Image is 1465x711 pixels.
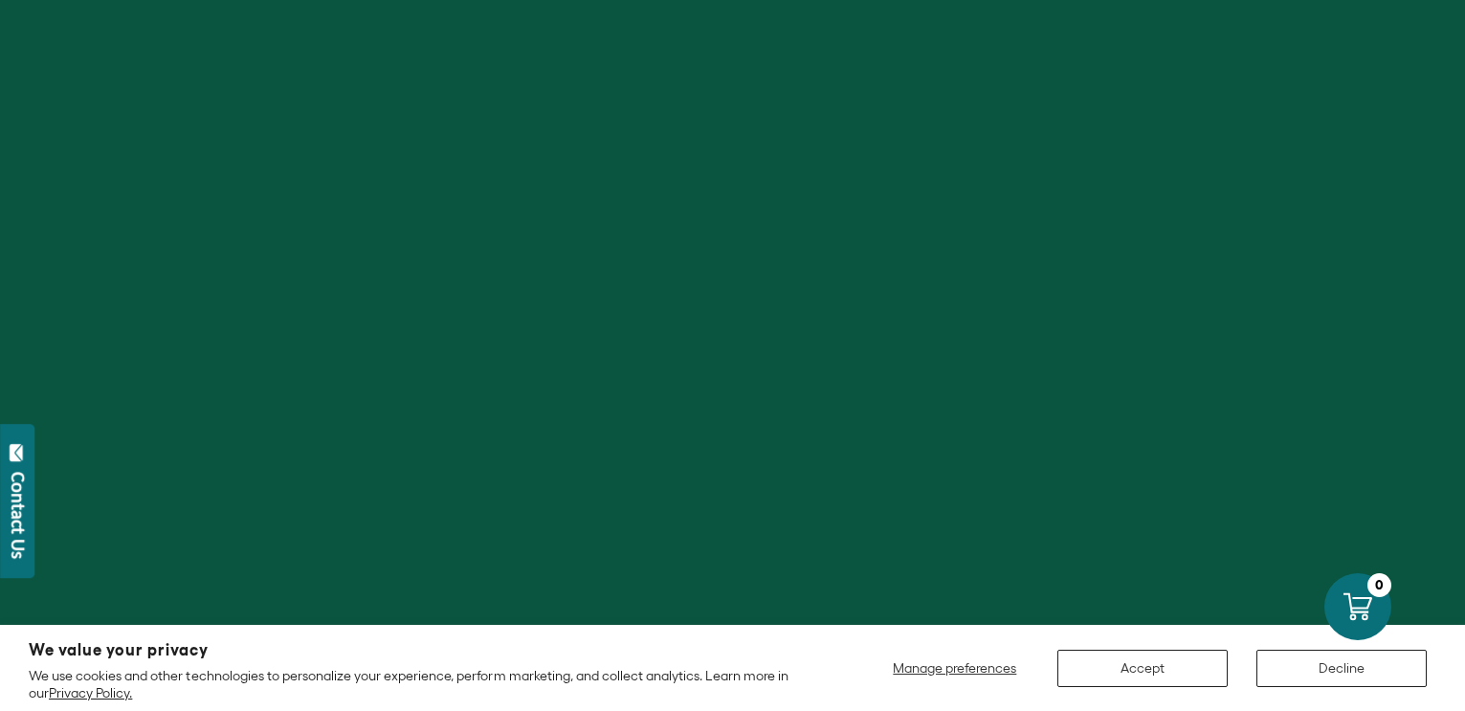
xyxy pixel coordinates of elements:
button: Decline [1256,650,1427,687]
a: Privacy Policy. [49,685,132,700]
div: 0 [1367,573,1391,597]
p: We use cookies and other technologies to personalize your experience, perform marketing, and coll... [29,667,810,701]
div: Contact Us [9,472,28,559]
button: Accept [1057,650,1228,687]
button: Manage preferences [881,650,1029,687]
h2: We value your privacy [29,642,810,658]
span: Manage preferences [893,660,1016,676]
